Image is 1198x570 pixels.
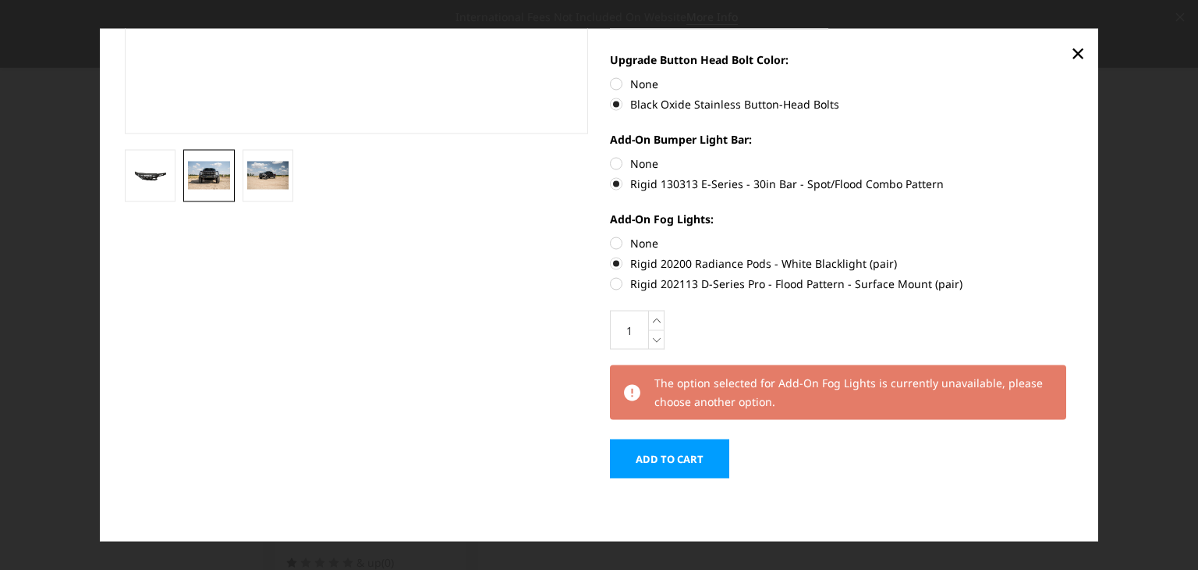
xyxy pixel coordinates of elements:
[610,96,1074,112] label: Black Oxide Stainless Button-Head Bolts
[654,374,1054,411] p: The option selected for Add-On Fog Lights is currently unavailable, please choose another option.
[247,162,289,190] img: 2021-2025 Ford Raptor - Freedom Series - Base Front Bumper (non-winch)
[610,176,1074,192] label: Rigid 130313 E-Series - 30in Bar - Spot/Flood Combo Pattern
[610,211,1074,227] label: Add-On Fog Lights:
[610,76,1074,92] label: None
[1071,35,1085,69] span: ×
[610,255,1074,272] label: Rigid 20200 Radiance Pods - White Blacklight (pair)
[129,166,172,185] img: 2021-2025 Ford Raptor - Freedom Series - Base Front Bumper (non-winch)
[610,155,1074,172] label: None
[610,131,1074,148] label: Add-On Bumper Light Bar:
[610,276,1074,292] label: Rigid 202113 D-Series Pro - Flood Pattern - Surface Mount (pair)
[610,235,1074,251] label: None
[188,162,230,189] img: 2021-2025 Ford Raptor - Freedom Series - Base Front Bumper (non-winch)
[1065,40,1090,65] a: Close
[610,52,1074,68] label: Upgrade Button Head Bolt Color:
[610,440,729,479] input: Add to Cart
[1120,495,1198,570] iframe: Chat Widget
